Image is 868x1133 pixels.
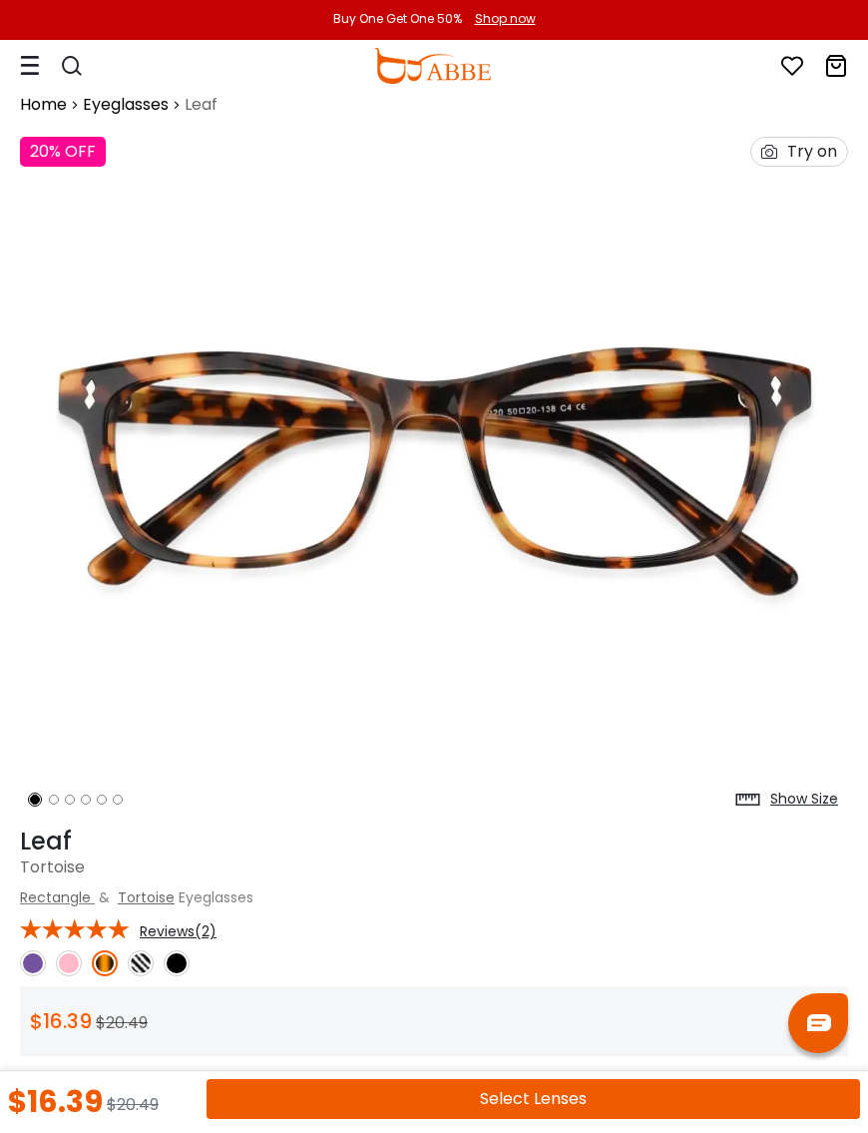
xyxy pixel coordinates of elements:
[333,10,462,28] div: Buy One Get One 50%
[373,48,491,84] img: abbeglasses.com
[20,828,848,856] h1: Leaf
[8,1087,103,1117] div: $16.39
[140,922,217,940] span: Reviews(2)
[475,10,536,28] div: Shop now
[95,887,114,907] span: &
[20,887,91,907] a: Rectangle
[20,137,106,167] div: 20% OFF
[207,1079,860,1119] button: Select Lenses
[807,1014,831,1031] img: chat
[179,887,253,907] span: Eyeglasses
[770,789,838,810] div: Show Size
[118,887,175,907] a: Tortoise
[20,855,85,878] span: Tortoise
[465,10,536,27] a: Shop now
[107,1087,159,1117] div: $20.49
[20,127,848,818] img: Leaf Tortoise Acetate Eyeglasses , UniversalBridgeFit Frames from ABBE Glasses
[185,93,217,117] span: Leaf
[96,1011,148,1034] span: $20.49
[30,1007,92,1035] span: $16.39
[20,93,67,117] a: Home
[787,138,837,166] div: Try on
[83,93,169,117] a: Eyeglasses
